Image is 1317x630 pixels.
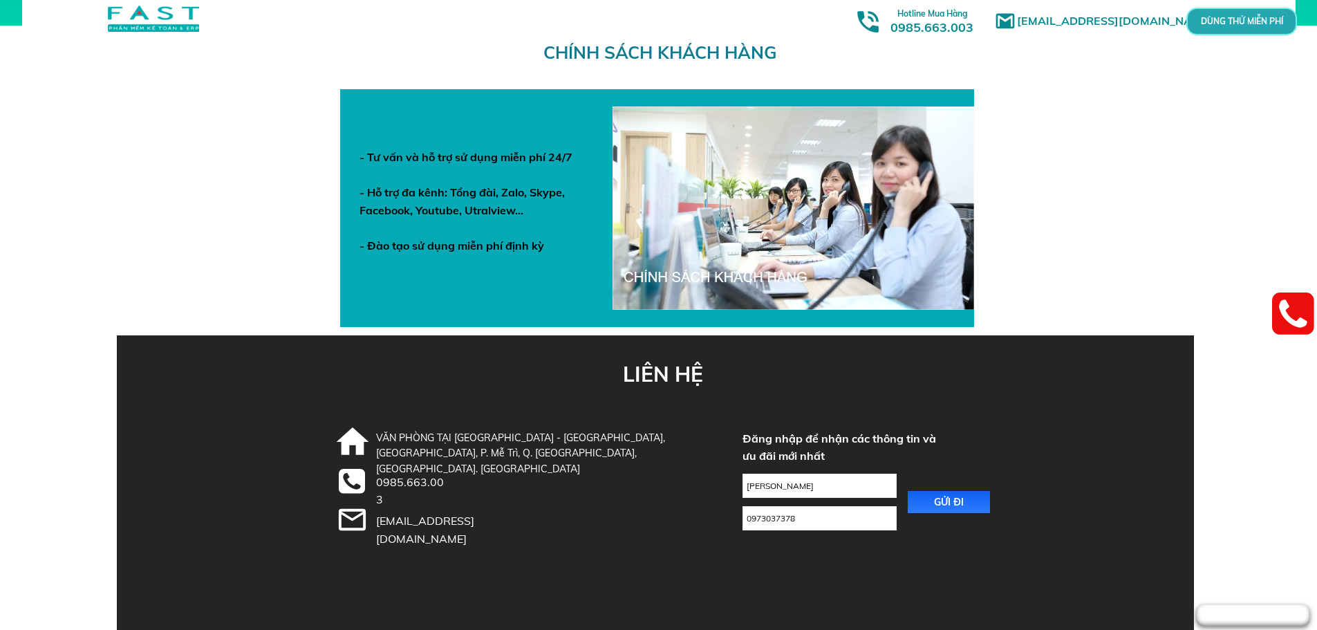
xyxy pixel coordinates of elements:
[543,39,786,66] h3: CHÍNH SÁCH KHÁCH HÀNG
[376,430,700,476] div: VĂN PHÒNG TẠI [GEOGRAPHIC_DATA] - [GEOGRAPHIC_DATA], [GEOGRAPHIC_DATA], P. Mễ Trì, Q. [GEOGRAPHIC...
[908,491,991,513] p: GỬI ĐI
[897,8,967,19] span: Hotline Mua Hàng
[623,358,706,391] h3: LIÊN HỆ
[743,507,896,530] input: Số điện thoại
[359,149,589,255] div: - Tư vấn và hỗ trợ sử dụng miễn phí 24/7 - Hỗ trợ đa kênh: Tổng đài, Zalo, Skype, Facebook, Youtu...
[1224,17,1259,25] p: DÙNG THỬ MIỄN PHÍ
[742,430,939,465] h3: Đăng nhập để nhận các thông tin và ưu đãi mới nhất
[1017,12,1221,30] h1: [EMAIL_ADDRESS][DOMAIN_NAME]
[376,474,449,509] div: 0985.663.003
[376,512,528,548] div: [EMAIL_ADDRESS][DOMAIN_NAME]
[875,5,989,35] h3: 0985.663.003
[743,474,896,497] input: Họ và tên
